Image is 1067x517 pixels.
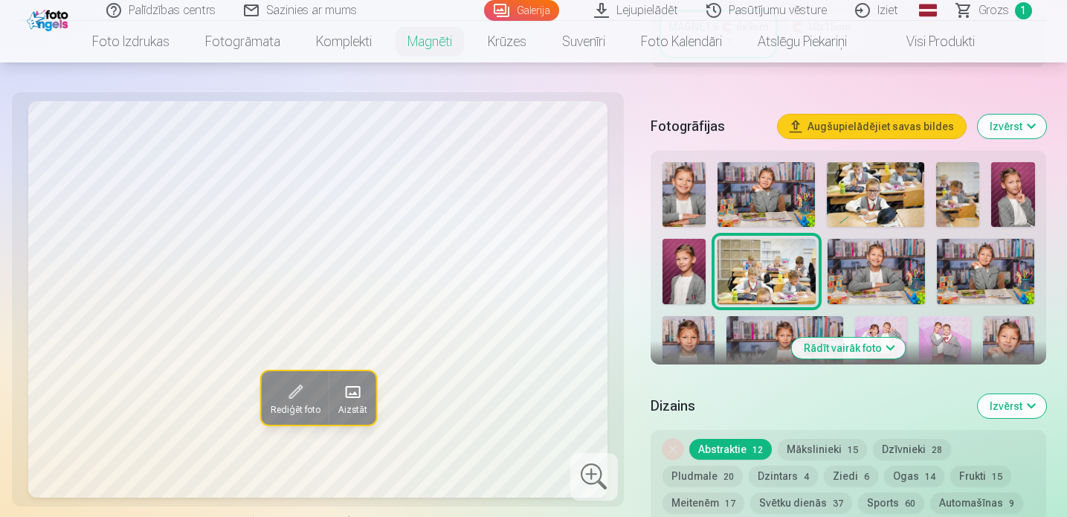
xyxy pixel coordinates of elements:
span: 1 [1015,2,1032,19]
span: 12 [752,445,763,455]
button: Pludmale20 [663,466,743,487]
a: Komplekti [298,21,390,62]
a: Krūzes [470,21,544,62]
button: Dzīvnieki28 [873,439,951,460]
button: Mākslinieki15 [778,439,867,460]
span: Rediģēt foto [269,405,319,417]
span: 15 [992,472,1002,482]
button: Dzintars4 [749,466,818,487]
button: Rediģēt foto [260,372,328,426]
span: 4 [804,472,809,482]
button: Aizstāt [328,372,375,426]
button: Ogas14 [884,466,944,487]
h5: Dizains [651,396,967,417]
button: Izvērst [978,115,1046,138]
span: 20 [723,472,734,482]
a: Suvenīri [544,21,623,62]
span: 15 [848,445,858,455]
span: 14 [925,472,935,482]
h5: Fotogrāfijas [651,116,767,137]
span: 6 [864,472,869,482]
span: 17 [725,498,735,509]
a: Visi produkti [865,21,993,62]
button: Izvērst [978,394,1046,418]
button: Automašīnas9 [930,492,1023,513]
button: Augšupielādējiet savas bildes [778,115,966,138]
span: Grozs [979,1,1009,19]
button: Rādīt vairāk foto [792,338,906,359]
span: 37 [833,498,843,509]
button: Ziedi6 [824,466,878,487]
a: Atslēgu piekariņi [740,21,865,62]
span: 60 [905,498,915,509]
img: /fa1 [27,6,72,31]
a: Fotogrāmata [187,21,298,62]
button: Meitenēm17 [663,492,744,513]
a: Foto kalendāri [623,21,740,62]
a: Magnēti [390,21,470,62]
a: Foto izdrukas [74,21,187,62]
button: Frukti15 [950,466,1011,487]
span: Aizstāt [337,405,366,417]
button: Sports60 [858,492,924,513]
button: Svētku dienās37 [750,492,852,513]
span: 28 [932,445,942,455]
button: Abstraktie12 [689,439,772,460]
span: 9 [1009,498,1014,509]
